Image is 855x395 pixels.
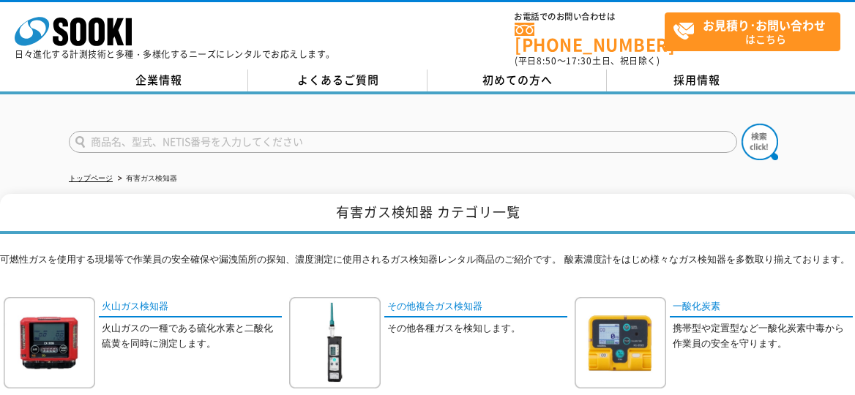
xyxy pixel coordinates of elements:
span: 17:30 [566,54,592,67]
img: 一酸化炭素 [575,297,666,388]
span: 初めての方へ [482,72,553,88]
p: その他各種ガスを検知します。 [387,321,567,336]
a: 火山ガス検知器 [99,297,282,318]
span: (平日 ～ 土日、祝日除く) [515,54,660,67]
a: トップページ [69,174,113,182]
img: その他複合ガス検知器 [289,297,381,388]
span: はこちら [673,13,840,50]
a: よくあるご質問 [248,69,427,91]
a: 採用情報 [607,69,786,91]
span: お電話でのお問い合わせは [515,12,665,21]
a: 初めての方へ [427,69,607,91]
strong: お見積り･お問い合わせ [703,16,826,34]
a: お見積り･お問い合わせはこちら [665,12,840,51]
img: 火山ガス検知器 [4,297,95,388]
a: 企業情報 [69,69,248,91]
span: 8:50 [537,54,557,67]
img: btn_search.png [742,124,778,160]
input: 商品名、型式、NETIS番号を入力してください [69,131,737,153]
p: 日々進化する計測技術と多種・多様化するニーズにレンタルでお応えします。 [15,50,335,59]
p: 火山ガスの一種である硫化水素と二酸化硫黄を同時に測定します。 [102,321,282,352]
li: 有害ガス検知器 [115,171,177,187]
p: 携帯型や定置型など一酸化炭素中毒から作業員の安全を守ります。 [673,321,853,352]
a: 一酸化炭素 [670,297,853,318]
a: [PHONE_NUMBER] [515,23,665,53]
a: その他複合ガス検知器 [384,297,567,318]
